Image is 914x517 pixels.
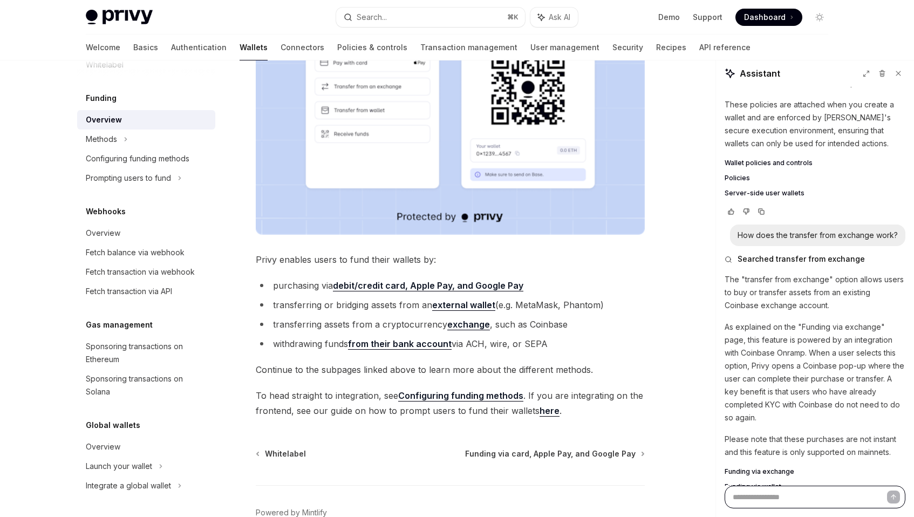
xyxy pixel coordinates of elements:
a: debit/credit card, Apple Pay, and Google Pay [333,280,523,291]
span: Searched transfer from exchange [738,254,865,264]
a: Fetch transaction via webhook [77,262,215,282]
li: transferring or bridging assets from an (e.g. MetaMask, Phantom) [256,297,645,312]
a: Configuring funding methods [77,149,215,168]
div: Configuring funding methods [86,152,189,165]
span: Privy enables users to fund their wallets by: [256,252,645,267]
a: Fetch transaction via API [77,282,215,301]
span: Wallet policies and controls [725,159,813,167]
a: Funding via exchange [725,467,905,476]
div: Overview [86,113,122,126]
a: Wallets [240,35,268,60]
a: Support [693,12,722,23]
span: Policies [725,174,750,182]
p: Please note that these purchases are not instant and this feature is only supported on mainnets. [725,433,905,459]
a: Authentication [171,35,227,60]
div: Overview [86,227,120,240]
span: Assistant [740,67,780,80]
p: As explained on the "Funding via exchange" page, this feature is powered by an integration with C... [725,321,905,424]
a: Security [612,35,643,60]
p: These policies are attached when you create a wallet and are enforced by [PERSON_NAME]'s secure e... [725,98,905,150]
div: Prompting users to fund [86,172,171,185]
h5: Gas management [86,318,153,331]
a: Policies [725,174,905,182]
a: API reference [699,35,751,60]
a: Server-side user wallets [725,189,905,198]
strong: external wallet [432,300,495,310]
span: Continue to the subpages linked above to learn more about the different methods. [256,362,645,377]
li: withdrawing funds via ACH, wire, or SEPA [256,336,645,351]
a: Transaction management [420,35,517,60]
span: Dashboard [744,12,786,23]
span: Ask AI [549,12,570,23]
button: Toggle dark mode [811,9,828,26]
button: Search...⌘K [336,8,525,27]
li: purchasing via [256,278,645,293]
div: Overview [86,440,120,453]
a: Recipes [656,35,686,60]
img: light logo [86,10,153,25]
h5: Funding [86,92,117,105]
a: Connectors [281,35,324,60]
a: Fetch balance via webhook [77,243,215,262]
a: Overview [77,223,215,243]
h5: Global wallets [86,419,140,432]
div: Fetch transaction via API [86,285,172,298]
div: Fetch transaction via webhook [86,266,195,278]
a: Sponsoring transactions on Ethereum [77,337,215,369]
div: How does the transfer from exchange work? [738,230,898,241]
span: Funding via exchange [725,467,794,476]
span: To head straight to integration, see . If you are integrating on the frontend, see our guide on h... [256,388,645,418]
span: Funding via card, Apple Pay, and Google Pay [465,448,636,459]
a: external wallet [432,300,495,311]
a: Basics [133,35,158,60]
a: here [540,405,560,417]
a: Dashboard [735,9,802,26]
button: Searched transfer from exchange [725,254,905,264]
button: Send message [887,491,900,504]
div: Methods [86,133,117,146]
span: Whitelabel [265,448,306,459]
a: Whitelabel [257,448,306,459]
div: Sponsoring transactions on Solana [86,372,209,398]
a: Wallet policies and controls [725,159,905,167]
span: Funding via wallet [725,482,781,491]
a: Overview [77,110,215,130]
a: Policies & controls [337,35,407,60]
a: Overview [77,437,215,457]
a: Configuring funding methods [398,390,523,402]
a: User management [530,35,599,60]
div: Sponsoring transactions on Ethereum [86,340,209,366]
span: ⌘ K [507,13,519,22]
a: Sponsoring transactions on Solana [77,369,215,402]
a: Demo [658,12,680,23]
a: Funding via wallet [725,482,905,491]
div: Launch your wallet [86,460,152,473]
a: Funding via card, Apple Pay, and Google Pay [465,448,644,459]
a: exchange [447,319,490,330]
p: The "transfer from exchange" option allows users to buy or transfer assets from an existing Coinb... [725,273,905,312]
div: Search... [357,11,387,24]
li: transferring assets from a cryptocurrency , such as Coinbase [256,317,645,332]
span: Server-side user wallets [725,189,804,198]
button: Ask AI [530,8,578,27]
a: Welcome [86,35,120,60]
div: Integrate a global wallet [86,479,171,492]
a: from their bank account [348,338,452,350]
div: Fetch balance via webhook [86,246,185,259]
h5: Webhooks [86,205,126,218]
